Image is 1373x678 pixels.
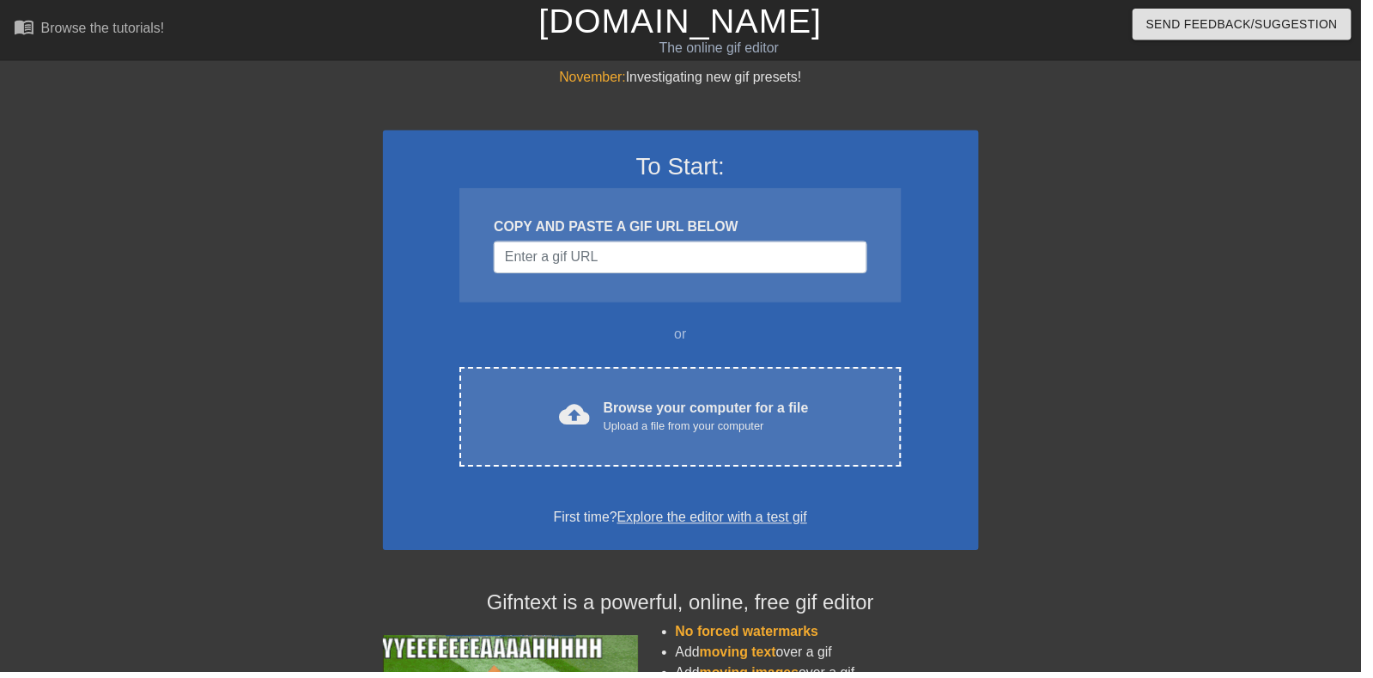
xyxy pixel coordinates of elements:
h4: Gifntext is a powerful, online, free gif editor [386,596,987,621]
div: Upload a file from your computer [609,422,816,439]
h3: To Start: [409,154,965,183]
div: Browse your computer for a file [609,401,816,439]
a: [DOMAIN_NAME] [544,2,829,40]
div: First time? [409,512,965,533]
div: COPY AND PASTE A GIF URL BELOW [498,219,874,240]
div: or [431,327,943,348]
span: cloud_upload [564,403,595,434]
span: menu_book [14,16,34,37]
span: moving text [706,651,783,665]
a: Explore the editor with a test gif [623,515,814,529]
a: Browse the tutorials! [14,16,166,43]
span: Send Feedback/Suggestion [1157,14,1350,35]
div: The online gif editor [466,39,985,59]
input: Username [498,243,874,276]
li: Add over a gif [682,648,987,669]
span: No forced watermarks [682,630,826,644]
span: November: [564,70,631,85]
button: Send Feedback/Suggestion [1143,9,1364,40]
div: Investigating new gif presets! [386,68,987,89]
div: Browse the tutorials! [41,21,166,35]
